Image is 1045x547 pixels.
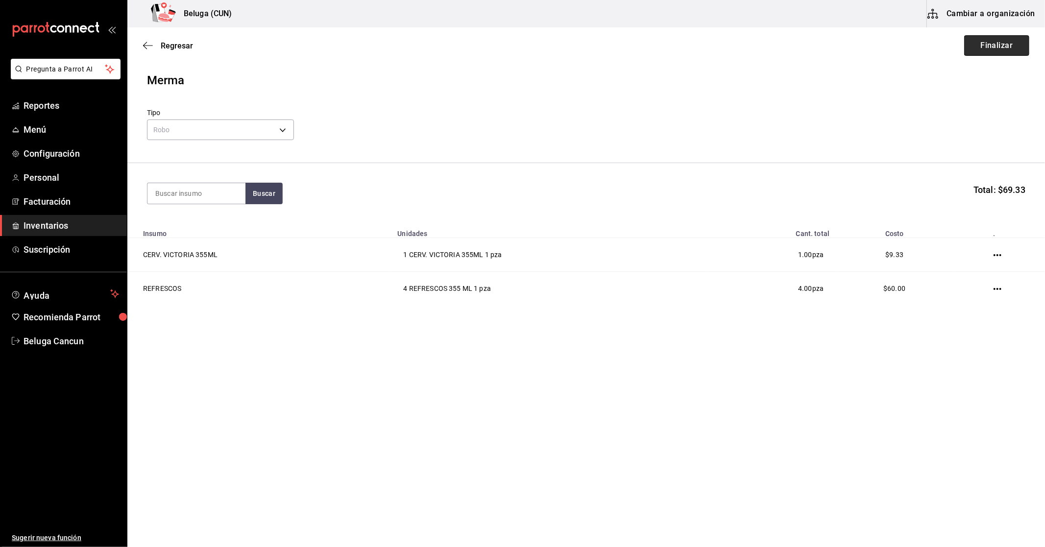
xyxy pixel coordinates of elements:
[26,64,105,74] span: Pregunta a Parrot AI
[24,288,106,300] span: Ayuda
[24,334,119,348] span: Beluga Cancun
[108,25,116,33] button: open_drawer_menu
[147,71,1025,89] div: Merma
[798,251,812,259] span: 1.00
[835,224,953,238] th: Costo
[798,285,812,292] span: 4.00
[147,183,245,204] input: Buscar insumo
[708,224,836,238] th: Cant. total
[12,533,119,543] span: Sugerir nueva función
[127,238,391,272] td: CERV. VICTORIA 355ML
[708,238,836,272] td: pza
[127,272,391,306] td: REFRESCOS
[161,41,193,50] span: Regresar
[24,171,119,184] span: Personal
[7,71,121,81] a: Pregunta a Parrot AI
[708,272,836,306] td: pza
[391,224,708,238] th: Unidades
[24,219,119,232] span: Inventarios
[24,99,119,112] span: Reportes
[973,183,1025,196] span: Total: $69.33
[143,41,193,50] button: Regresar
[24,195,119,208] span: Facturación
[176,8,232,20] h3: Beluga (CUN)
[245,183,283,204] button: Buscar
[11,59,121,79] button: Pregunta a Parrot AI
[953,224,1045,238] th: .
[24,243,119,256] span: Suscripción
[885,251,903,259] span: $9.33
[24,123,119,136] span: Menú
[964,35,1029,56] button: Finalizar
[147,119,294,140] div: Robo
[391,238,708,272] td: 1 CERV. VICTORIA 355ML 1 pza
[24,147,119,160] span: Configuración
[127,224,391,238] th: Insumo
[24,310,119,324] span: Recomienda Parrot
[391,272,708,306] td: 4 REFRESCOS 355 ML 1 pza
[883,285,905,292] span: $60.00
[147,110,294,117] label: Tipo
